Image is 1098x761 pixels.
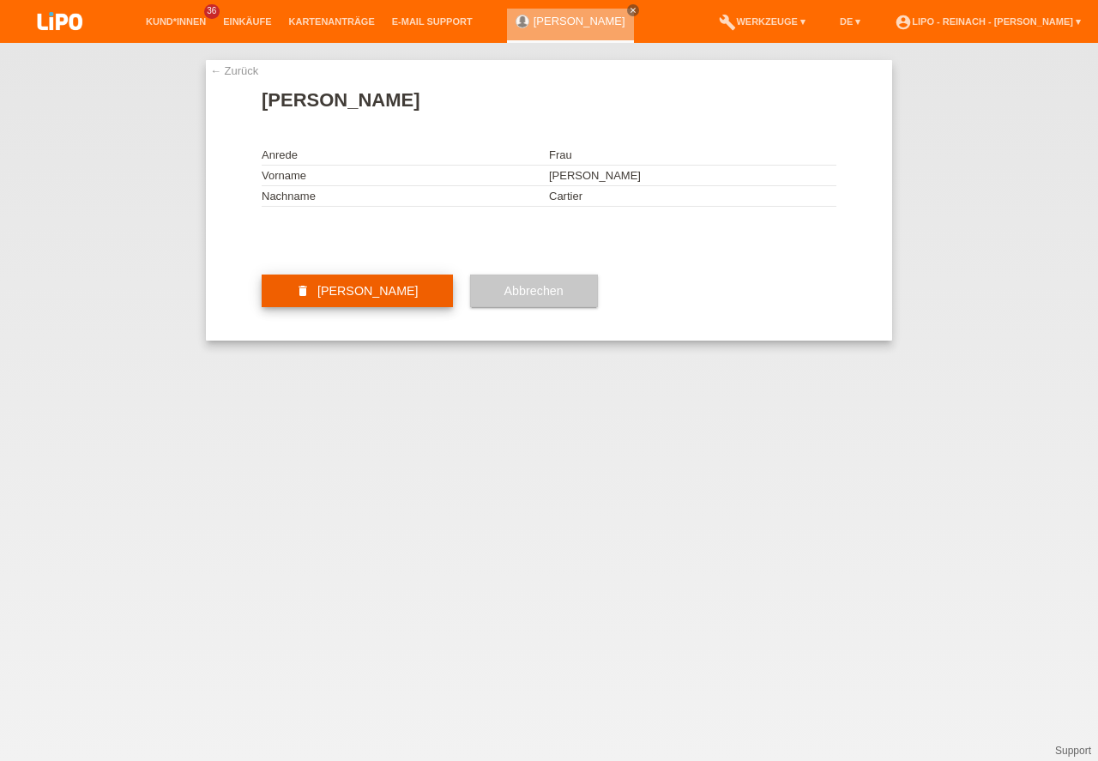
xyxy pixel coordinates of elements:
td: Anrede [262,145,549,166]
a: account_circleLIPO - Reinach - [PERSON_NAME] ▾ [886,16,1089,27]
td: Frau [549,145,836,166]
td: Cartier [549,186,836,207]
a: LIPO pay [17,35,103,48]
a: close [627,4,639,16]
a: [PERSON_NAME] [534,15,625,27]
span: [PERSON_NAME] [317,284,419,298]
span: Abbrechen [504,284,564,298]
button: delete [PERSON_NAME] [262,275,453,307]
span: 36 [204,4,220,19]
a: Kund*innen [137,16,214,27]
td: Vorname [262,166,549,186]
a: DE ▾ [831,16,869,27]
i: close [629,6,637,15]
a: Support [1055,745,1091,757]
a: ← Zurück [210,64,258,77]
i: build [719,14,736,31]
td: Nachname [262,186,549,207]
td: [PERSON_NAME] [549,166,836,186]
h1: [PERSON_NAME] [262,89,836,111]
button: Abbrechen [470,275,598,307]
i: account_circle [895,14,912,31]
a: Kartenanträge [281,16,383,27]
a: E-Mail Support [383,16,481,27]
a: buildWerkzeuge ▾ [710,16,814,27]
i: delete [296,284,310,298]
a: Einkäufe [214,16,280,27]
